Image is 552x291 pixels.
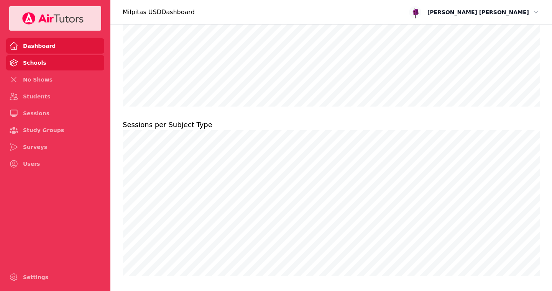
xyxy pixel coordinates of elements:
[6,270,104,285] a: Settings
[22,12,84,25] img: Your Company
[6,139,104,155] a: Surveys
[6,123,104,138] a: Study Groups
[6,55,104,70] a: Schools
[6,156,104,172] a: Users
[6,89,104,104] a: Students
[123,119,540,130] h2: Sessions per Subject Type
[6,38,104,54] a: Dashboard
[6,106,104,121] a: Sessions
[409,6,421,18] img: avatar
[427,8,529,17] span: [PERSON_NAME] [PERSON_NAME]
[6,72,104,87] a: No Shows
